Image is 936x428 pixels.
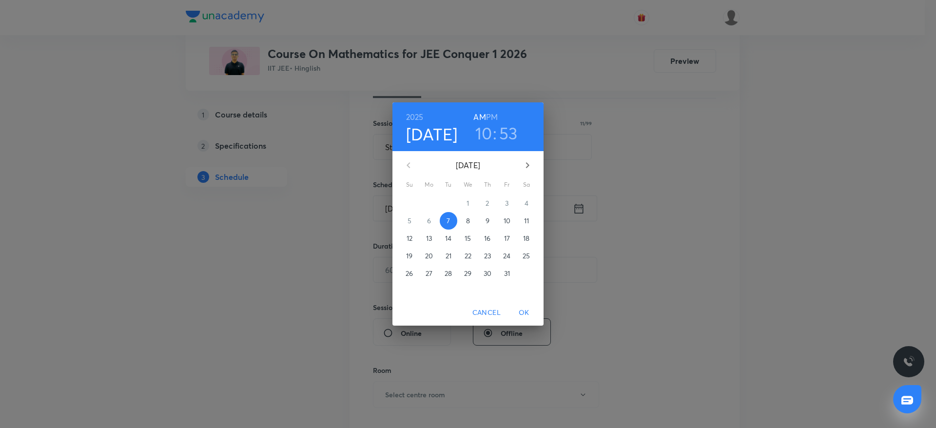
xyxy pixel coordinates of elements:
p: 16 [484,233,490,243]
p: 18 [523,233,529,243]
button: 20 [420,247,438,265]
span: Cancel [472,307,501,319]
p: 26 [406,269,413,278]
button: 12 [401,230,418,247]
p: 7 [447,216,450,226]
p: 12 [407,233,412,243]
button: 17 [498,230,516,247]
button: 31 [498,265,516,282]
button: 25 [518,247,535,265]
button: 23 [479,247,496,265]
button: 10 [475,123,492,143]
button: 7 [440,212,457,230]
button: 11 [518,212,535,230]
p: 29 [464,269,471,278]
p: 17 [504,233,510,243]
button: 24 [498,247,516,265]
span: Th [479,180,496,190]
button: 53 [499,123,518,143]
h3: : [493,123,497,143]
p: 9 [486,216,489,226]
span: OK [512,307,536,319]
span: Su [401,180,418,190]
span: Fr [498,180,516,190]
button: 19 [401,247,418,265]
button: 27 [420,265,438,282]
p: 8 [466,216,470,226]
p: 31 [504,269,510,278]
button: AM [473,110,486,124]
p: 25 [523,251,530,261]
button: [DATE] [406,124,458,144]
p: 19 [406,251,412,261]
button: 21 [440,247,457,265]
button: 14 [440,230,457,247]
p: 28 [445,269,452,278]
p: [DATE] [420,159,516,171]
button: 13 [420,230,438,247]
button: 16 [479,230,496,247]
p: 27 [426,269,432,278]
p: 30 [484,269,491,278]
p: 20 [425,251,433,261]
p: 21 [446,251,451,261]
p: 10 [504,216,510,226]
button: 29 [459,265,477,282]
p: 13 [426,233,432,243]
p: 15 [465,233,471,243]
span: Mo [420,180,438,190]
p: 11 [524,216,529,226]
button: 26 [401,265,418,282]
p: 24 [503,251,510,261]
button: 10 [498,212,516,230]
button: 28 [440,265,457,282]
p: 23 [484,251,491,261]
button: 18 [518,230,535,247]
span: Tu [440,180,457,190]
button: 2025 [406,110,424,124]
button: 8 [459,212,477,230]
button: Cancel [468,304,505,322]
span: We [459,180,477,190]
button: OK [508,304,540,322]
span: Sa [518,180,535,190]
button: 9 [479,212,496,230]
button: 30 [479,265,496,282]
p: 14 [445,233,451,243]
p: 22 [465,251,471,261]
button: 15 [459,230,477,247]
button: 22 [459,247,477,265]
button: PM [486,110,498,124]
